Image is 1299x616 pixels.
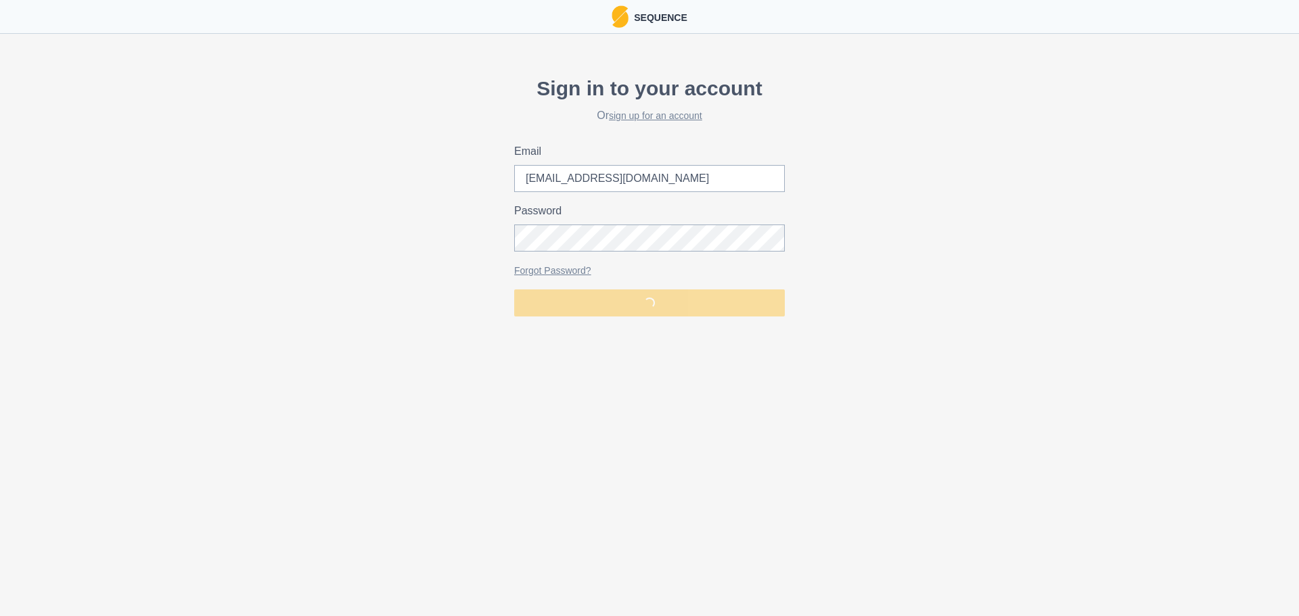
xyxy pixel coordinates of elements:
[514,73,785,103] p: Sign in to your account
[514,143,777,160] label: Email
[514,265,591,276] a: Forgot Password?
[609,110,702,121] a: sign up for an account
[514,109,785,122] h2: Or
[514,203,777,219] label: Password
[629,8,687,25] p: Sequence
[612,5,687,28] a: LogoSequence
[612,5,629,28] img: Logo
